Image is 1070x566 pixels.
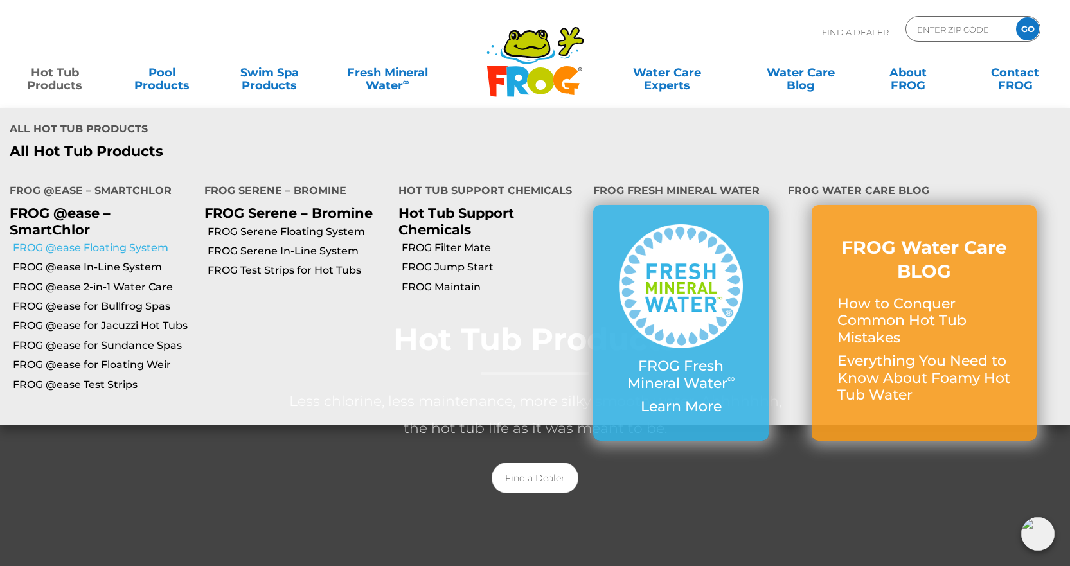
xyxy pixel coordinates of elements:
[593,179,769,205] h4: FROG Fresh Mineral Water
[208,225,389,239] a: FROG Serene Floating System
[13,299,195,314] a: FROG @ease for Bullfrog Spas
[788,179,1060,205] h4: FROG Water Care Blog
[335,60,440,85] a: Fresh MineralWater∞
[13,241,195,255] a: FROG @ease Floating System
[916,20,1003,39] input: Zip Code Form
[822,16,889,48] p: Find A Dealer
[619,358,743,392] p: FROG Fresh Mineral Water
[13,319,195,333] a: FROG @ease for Jacuzzi Hot Tubs
[13,60,96,85] a: Hot TubProducts
[227,60,311,85] a: Swim SpaProducts
[13,280,195,294] a: FROG @ease 2-in-1 Water Care
[837,236,1011,283] h3: FROG Water Care BLOG
[402,280,584,294] a: FROG Maintain
[13,358,195,372] a: FROG @ease for Floating Weir
[10,143,526,160] a: All Hot Tub Products
[208,244,389,258] a: FROG Serene In-Line System
[10,179,185,205] h4: FROG @ease – SmartChlor
[492,463,578,493] a: Find a Dealer
[13,339,195,353] a: FROG @ease for Sundance Spas
[10,118,526,143] h4: All Hot Tub Products
[759,60,843,85] a: Water CareBlog
[619,398,743,415] p: Learn More
[837,296,1011,346] p: How to Conquer Common Hot Tub Mistakes
[402,241,584,255] a: FROG Filter Mate
[837,236,1011,410] a: FROG Water Care BLOG How to Conquer Common Hot Tub Mistakes Everything You Need to Know About Foa...
[10,205,185,237] p: FROG @ease – SmartChlor
[13,378,195,392] a: FROG @ease Test Strips
[866,60,950,85] a: AboutFROG
[599,60,735,85] a: Water CareExperts
[13,260,195,274] a: FROG @ease In-Line System
[402,260,584,274] a: FROG Jump Start
[398,179,574,205] h4: Hot Tub Support Chemicals
[837,353,1011,403] p: Everything You Need to Know About Foamy Hot Tub Water
[619,224,743,421] a: FROG Fresh Mineral Water∞ Learn More
[1021,517,1055,551] img: openIcon
[204,205,380,221] p: FROG Serene – Bromine
[204,179,380,205] h4: FROG Serene – Bromine
[1016,17,1039,40] input: GO
[727,372,735,385] sup: ∞
[120,60,204,85] a: PoolProducts
[208,263,389,278] a: FROG Test Strips for Hot Tubs
[403,76,409,87] sup: ∞
[974,60,1057,85] a: ContactFROG
[398,205,574,237] p: Hot Tub Support Chemicals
